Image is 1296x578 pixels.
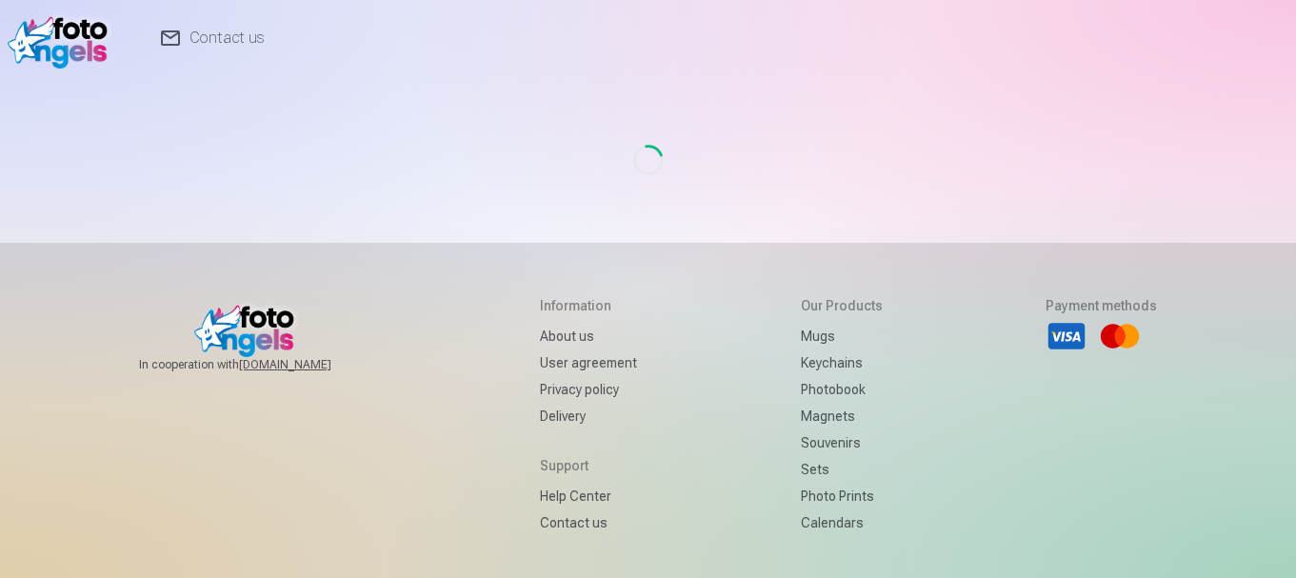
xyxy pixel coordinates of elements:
a: Help Center [540,483,637,509]
a: Calendars [801,509,883,536]
a: Magnets [801,403,883,429]
a: [DOMAIN_NAME] [239,357,377,372]
img: /v1 [8,8,117,69]
h5: Payment methods [1046,296,1157,315]
a: Mugs [801,323,883,349]
a: User agreement [540,349,637,376]
a: Contact us [540,509,637,536]
a: Privacy policy [540,376,637,403]
span: In cooperation with [139,357,377,372]
a: Souvenirs [801,429,883,456]
li: Mastercard [1099,315,1141,357]
li: Visa [1046,315,1087,357]
a: Keychains [801,349,883,376]
a: About us [540,323,637,349]
a: Sets [801,456,883,483]
a: Delivery [540,403,637,429]
a: Photobook [801,376,883,403]
h5: Support [540,456,637,475]
h5: Our products [801,296,883,315]
a: Photo prints [801,483,883,509]
h5: Information [540,296,637,315]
